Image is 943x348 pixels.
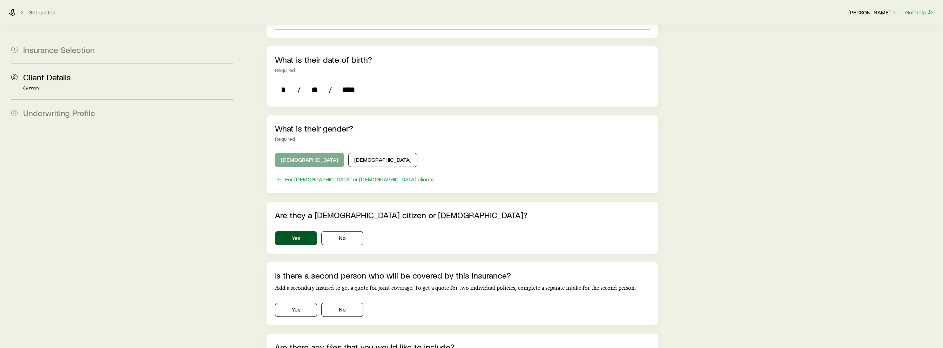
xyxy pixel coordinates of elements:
[275,123,649,133] p: What is their gender?
[848,8,899,17] button: [PERSON_NAME]
[321,303,363,317] button: No
[28,9,56,16] button: Get quotes
[285,176,434,183] div: For [DEMOGRAPHIC_DATA] or [DEMOGRAPHIC_DATA] clients
[295,85,303,95] span: /
[275,210,649,220] p: Are they a [DEMOGRAPHIC_DATA] citizen or [DEMOGRAPHIC_DATA]?
[275,136,649,142] div: Required
[275,270,649,280] p: Is there a second person who will be covered by this insurance?
[905,8,935,16] button: Get help
[275,153,344,167] button: [DEMOGRAPHIC_DATA]
[23,72,71,82] span: Client Details
[321,231,363,245] button: No
[11,47,18,53] span: 1
[275,231,317,245] button: Yes
[848,9,899,16] p: [PERSON_NAME]
[23,108,95,118] span: Underwriting Profile
[275,55,649,65] p: What is their date of birth?
[275,67,649,73] div: Required
[275,285,649,292] p: Add a secondary insured to get a quote for joint coverage. To get a quote for two individual poli...
[326,85,335,95] span: /
[23,85,233,91] p: Current
[348,153,417,167] button: [DEMOGRAPHIC_DATA]
[11,74,18,80] span: 2
[11,110,18,116] span: 3
[275,303,317,317] button: Yes
[275,175,434,183] button: For [DEMOGRAPHIC_DATA] or [DEMOGRAPHIC_DATA] clients
[23,45,95,55] span: Insurance Selection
